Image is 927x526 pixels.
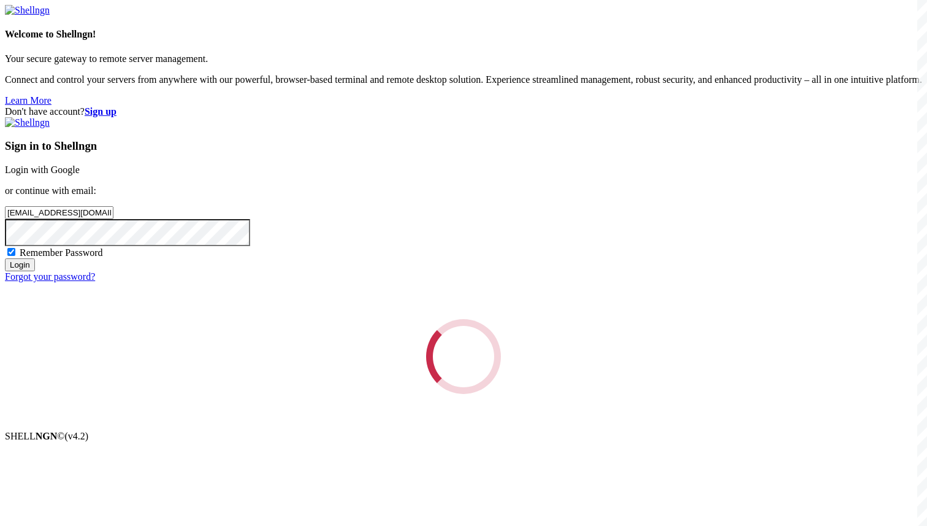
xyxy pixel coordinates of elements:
[5,95,51,106] a: Learn More
[5,74,922,85] p: Connect and control your servers from anywhere with our powerful, browser-based terminal and remo...
[5,271,95,282] a: Forgot your password?
[426,319,501,394] div: Loading...
[5,117,50,128] img: Shellngn
[5,53,922,64] p: Your secure gateway to remote server management.
[7,248,15,256] input: Remember Password
[5,5,50,16] img: Shellngn
[5,185,922,196] p: or continue with email:
[5,139,922,153] h3: Sign in to Shellngn
[5,29,922,40] h4: Welcome to Shellngn!
[5,431,88,441] span: SHELL ©
[85,106,116,117] a: Sign up
[36,431,58,441] b: NGN
[5,206,113,219] input: Email address
[5,164,80,175] a: Login with Google
[5,258,35,271] input: Login
[65,431,89,441] span: 4.2.0
[20,247,103,258] span: Remember Password
[5,106,922,117] div: Don't have account?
